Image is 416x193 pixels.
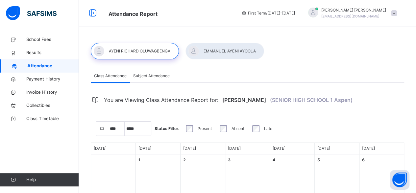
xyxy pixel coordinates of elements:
[317,157,320,163] div: 5
[362,157,365,163] div: 6
[91,143,136,154] div: Day of Week
[133,73,170,79] span: Subject Attendance
[241,10,295,16] span: session/term information
[315,143,359,154] div: Day of Week
[26,115,79,122] span: Class Timetable
[264,126,272,132] label: Late
[321,7,386,13] span: [PERSON_NAME] [PERSON_NAME]
[6,6,57,20] img: safsims
[198,126,212,132] label: Present
[232,126,244,132] label: Absent
[26,102,79,109] span: Collectibles
[181,143,225,154] div: Day of Week
[222,93,266,107] span: [PERSON_NAME]
[104,93,218,107] span: You are Viewing Class Attendance Report for:
[155,126,180,132] span: Status Filter:
[225,143,270,154] div: Day of Week
[26,89,79,96] span: Invoice History
[26,177,79,183] span: Help
[228,157,231,163] div: 3
[138,157,140,163] div: 1
[359,143,404,154] div: Day of Week
[136,143,181,154] div: Day of Week
[94,73,127,79] span: Class Attendance
[390,170,409,190] button: Open asap
[302,7,400,19] div: EMMANUELAYENI
[321,14,379,18] span: [EMAIL_ADDRESS][DOMAIN_NAME]
[270,143,315,154] div: Day of Week
[27,63,79,69] span: Attendance
[26,49,79,56] span: Results
[273,157,275,163] div: 4
[26,36,79,43] span: School Fees
[109,11,158,17] span: Attendance Report
[270,93,353,107] span: (SENIOR HIGH SCHOOL 1 Aspen)
[26,76,79,82] span: Payment History
[183,157,186,163] div: 2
